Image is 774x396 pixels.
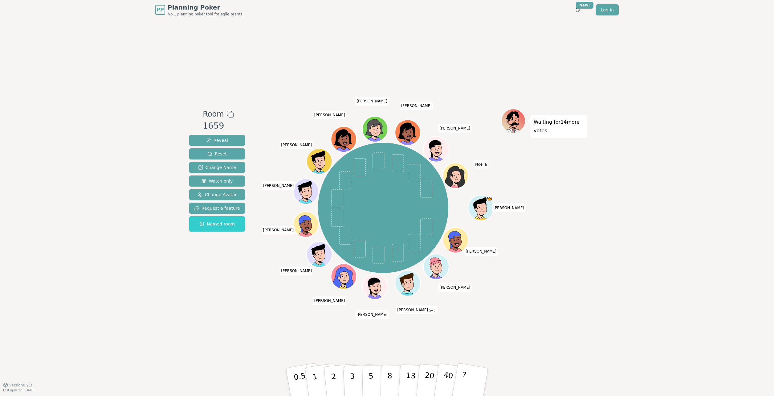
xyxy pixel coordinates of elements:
[313,296,347,305] span: Click to change your name
[206,137,228,143] span: Reveal
[189,175,245,187] button: Watch only
[428,309,435,312] span: (you)
[189,189,245,200] button: Change Avatar
[279,141,313,149] span: Click to change your name
[486,196,493,202] span: Lukas is the host
[194,205,240,211] span: Request a feature
[262,181,295,190] span: Click to change your name
[474,160,488,169] span: Click to change your name
[3,383,32,388] button: Version0.9.3
[168,3,242,12] span: Planning Poker
[492,204,526,212] span: Click to change your name
[313,111,347,119] span: Click to change your name
[203,109,224,120] span: Room
[189,216,245,232] button: Named room
[198,192,237,198] span: Change Avatar
[168,12,242,17] span: No.1 planning poker tool for agile teams
[438,124,472,133] span: Click to change your name
[596,4,619,15] a: Log in
[279,266,313,275] span: Click to change your name
[438,283,472,292] span: Click to change your name
[157,6,164,14] span: PP
[203,120,234,132] div: 1659
[207,151,227,157] span: Reset
[396,271,420,295] button: Click to change your avatar
[464,247,498,256] span: Click to change your name
[534,118,584,135] p: Waiting for 14 more votes...
[572,4,584,15] button: New!
[262,226,295,234] span: Click to change your name
[189,162,245,173] button: Change Name
[9,383,32,388] span: Version 0.9.3
[189,135,245,146] button: Reveal
[355,310,389,319] span: Click to change your name
[189,203,245,214] button: Request a feature
[199,221,235,227] span: Named room
[399,101,433,110] span: Click to change your name
[155,3,242,17] a: PPPlanning PokerNo.1 planning poker tool for agile teams
[576,2,593,9] div: New!
[396,306,437,314] span: Click to change your name
[189,148,245,159] button: Reset
[3,389,35,392] span: Last updated: [DATE]
[355,97,389,105] span: Click to change your name
[198,164,236,171] span: Change Name
[202,178,233,184] span: Watch only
